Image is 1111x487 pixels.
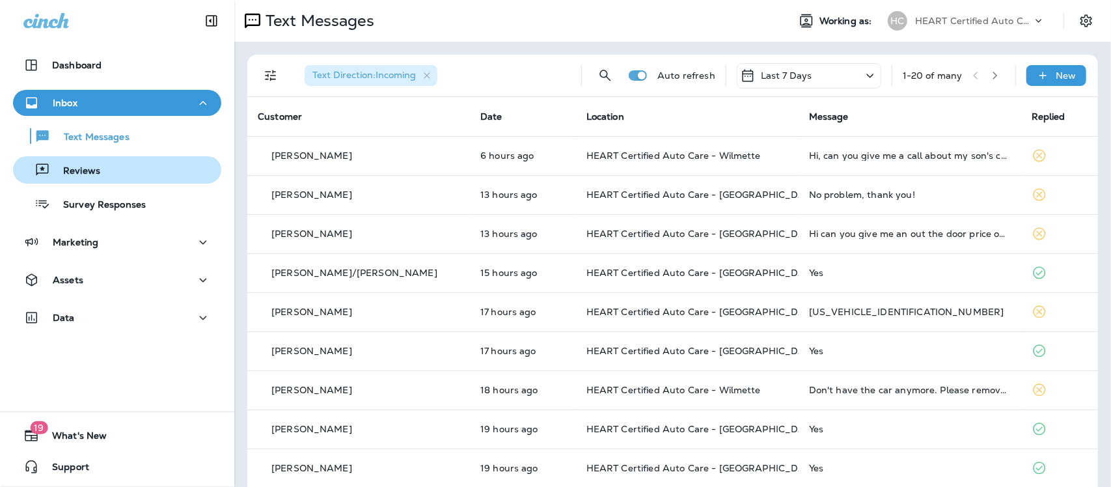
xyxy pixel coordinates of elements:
span: 19 [30,421,48,434]
p: [PERSON_NAME] [271,150,352,161]
p: [PERSON_NAME] [271,307,352,317]
div: 1 - 20 of many [903,70,963,81]
button: Marketing [13,229,221,255]
button: Text Messages [13,122,221,150]
p: [PERSON_NAME] [271,346,352,356]
span: HEART Certified Auto Care - [GEOGRAPHIC_DATA] [586,228,820,240]
button: Inbox [13,90,221,116]
span: Message [809,111,849,122]
span: Date [480,111,502,122]
span: What's New [39,430,107,446]
p: Sep 18, 2025 02:35 PM [480,229,566,239]
div: Don't have the car anymore. Please remove it from your system. [809,385,1011,395]
p: [PERSON_NAME] [271,385,352,395]
button: Reviews [13,156,221,184]
div: YV4A22PK6G1032857 [809,307,1011,317]
p: [PERSON_NAME]/[PERSON_NAME] [271,268,437,278]
span: Location [586,111,624,122]
p: Sep 18, 2025 11:04 AM [480,307,566,317]
p: Text Messages [51,132,130,144]
p: Assets [53,275,83,285]
span: Replied [1032,111,1065,122]
span: HEART Certified Auto Care - Wilmette [586,384,761,396]
div: HC [888,11,907,31]
button: Settings [1075,9,1098,33]
div: Yes [809,268,1011,278]
p: Text Messages [260,11,374,31]
div: Hi can you give me an out the door price out the door price for 4 Michelin primacy tour a/s size ... [809,229,1011,239]
button: Collapse Sidebar [193,8,230,34]
div: Yes [809,424,1011,434]
p: New [1056,70,1077,81]
p: [PERSON_NAME] [271,229,352,239]
p: Data [53,313,75,323]
span: Support [39,462,89,477]
div: Yes [809,463,1011,473]
p: Last 7 Days [761,70,812,81]
p: Sep 18, 2025 09:08 AM [480,463,566,473]
span: Customer [258,111,302,122]
p: Sep 18, 2025 11:01 AM [480,346,566,356]
p: Auto refresh [657,70,715,81]
span: Text Direction : Incoming [312,69,416,81]
button: Filters [258,63,284,89]
span: HEART Certified Auto Care - [GEOGRAPHIC_DATA] [586,423,820,435]
button: 19What's New [13,423,221,449]
span: Working as: [819,16,875,27]
div: Yes [809,346,1011,356]
span: HEART Certified Auto Care - [GEOGRAPHIC_DATA] [586,267,820,279]
span: HEART Certified Auto Care - [GEOGRAPHIC_DATA] [586,345,820,357]
p: Sep 18, 2025 10:00 PM [480,150,566,161]
p: [PERSON_NAME] [271,424,352,434]
button: Support [13,454,221,480]
p: Survey Responses [50,199,146,212]
div: Hi, can you give me a call about my son's car? [809,150,1011,161]
span: HEART Certified Auto Care - [GEOGRAPHIC_DATA] [586,306,820,318]
span: HEART Certified Auto Care - Wilmette [586,150,761,161]
p: Dashboard [52,60,102,70]
button: Search Messages [592,63,618,89]
p: Inbox [53,98,77,108]
p: [PERSON_NAME] [271,463,352,473]
span: HEART Certified Auto Care - [GEOGRAPHIC_DATA] [586,189,820,201]
p: Sep 18, 2025 10:22 AM [480,385,566,395]
span: HEART Certified Auto Care - [GEOGRAPHIC_DATA] [586,462,820,474]
div: Text Direction:Incoming [305,65,437,86]
div: No problem, thank you! [809,189,1011,200]
button: Dashboard [13,52,221,78]
p: HEART Certified Auto Care [915,16,1032,26]
p: Reviews [50,165,100,178]
p: Marketing [53,237,98,247]
button: Assets [13,267,221,293]
p: Sep 18, 2025 03:24 PM [480,189,566,200]
p: Sep 18, 2025 09:10 AM [480,424,566,434]
button: Survey Responses [13,190,221,217]
button: Data [13,305,221,331]
p: [PERSON_NAME] [271,189,352,200]
p: Sep 18, 2025 01:11 PM [480,268,566,278]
